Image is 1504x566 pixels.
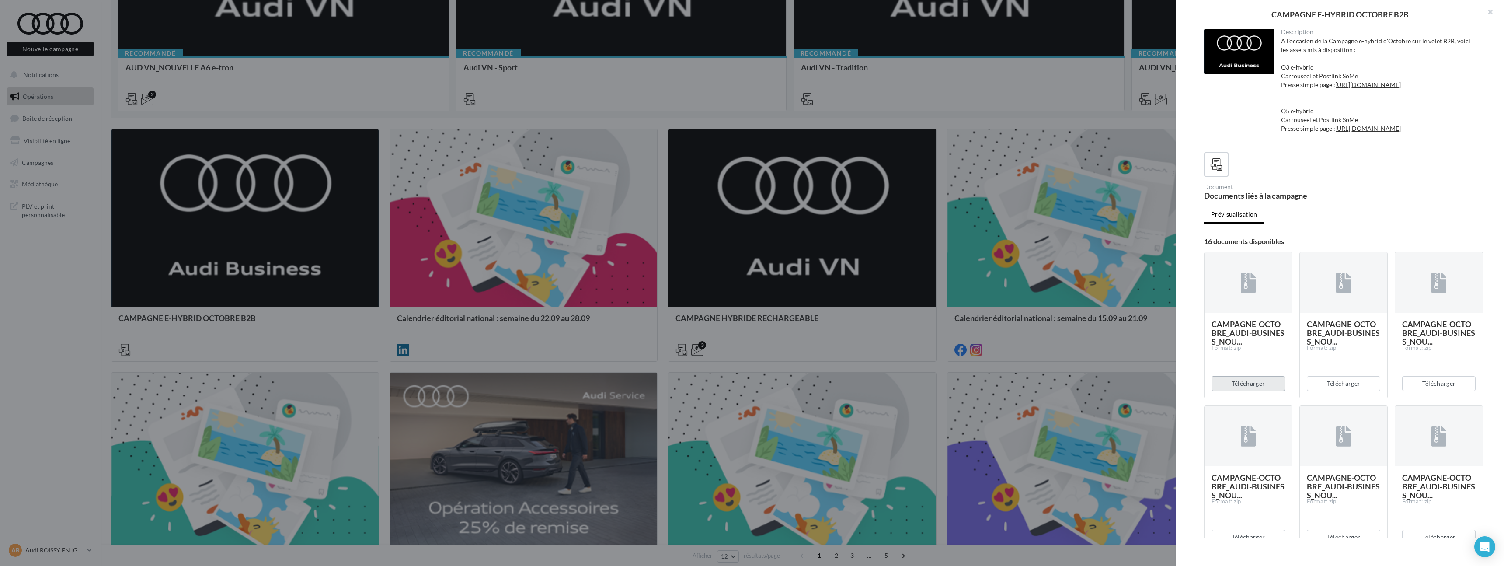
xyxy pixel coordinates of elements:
a: [URL][DOMAIN_NAME] [1335,125,1401,132]
span: CAMPAGNE-OCTOBRE_AUDI-BUSINESS_NOU... [1307,319,1380,346]
div: Documents liés à la campagne [1204,192,1340,199]
div: 16 documents disponibles [1204,238,1483,245]
div: A l'occasion de la Campagne e-hybrid d'Octobre sur le volet B2B, voici les assets mis à dispositi... [1281,37,1476,142]
button: Télécharger [1307,376,1380,391]
div: Format: zip [1212,498,1285,506]
a: [URL][DOMAIN_NAME] [1335,81,1401,88]
div: CAMPAGNE E-HYBRID OCTOBRE B2B [1190,10,1490,18]
div: Open Intercom Messenger [1474,536,1495,557]
span: CAMPAGNE-OCTOBRE_AUDI-BUSINESS_NOU... [1212,319,1285,346]
button: Télécharger [1212,376,1285,391]
span: CAMPAGNE-OCTOBRE_AUDI-BUSINESS_NOU... [1402,319,1475,346]
span: CAMPAGNE-OCTOBRE_AUDI-BUSINESS_NOU... [1212,473,1285,500]
span: CAMPAGNE-OCTOBRE_AUDI-BUSINESS_NOU... [1307,473,1380,500]
span: CAMPAGNE-OCTOBRE_AUDI-BUSINESS_NOU... [1402,473,1475,500]
button: Télécharger [1307,530,1380,545]
button: Télécharger [1402,530,1476,545]
button: Télécharger [1402,376,1476,391]
div: Format: zip [1402,498,1476,506]
div: Document [1204,184,1340,190]
div: Format: zip [1212,344,1285,352]
div: Format: zip [1402,344,1476,352]
button: Télécharger [1212,530,1285,545]
div: Description [1281,29,1476,35]
div: Format: zip [1307,344,1380,352]
div: Format: zip [1307,498,1380,506]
